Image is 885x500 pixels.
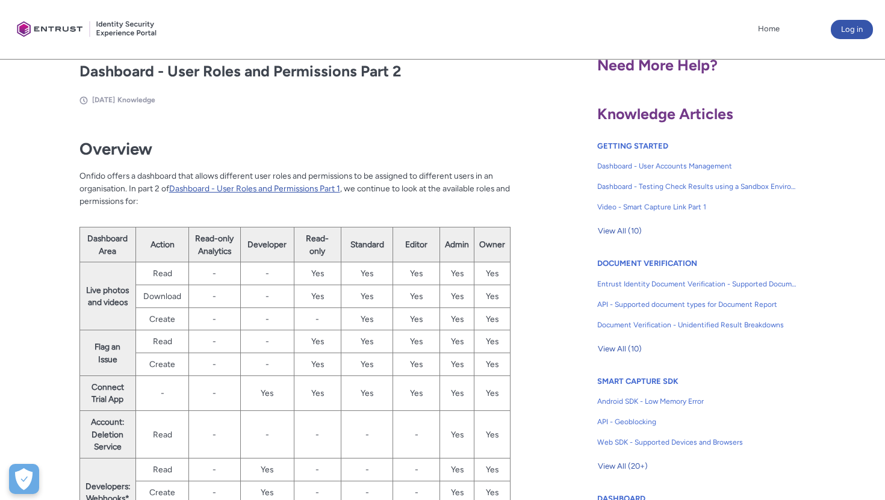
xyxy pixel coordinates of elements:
[169,184,340,193] a: Dashboard - User Roles and Permissions Part 1
[136,353,189,376] td: Create
[474,307,511,330] td: Yes
[341,307,393,330] td: Yes
[136,411,189,458] td: Read
[474,411,511,458] td: Yes
[95,342,120,364] strong: Flag an Issue
[440,330,474,353] td: Yes
[240,262,294,285] td: -
[195,233,234,256] strong: Read-only Analytics
[597,396,797,407] span: Android SDK - Low Memory Error
[136,307,189,330] td: Create
[240,285,294,307] td: -
[440,307,474,330] td: Yes
[9,464,39,494] button: Open Preferences
[294,411,341,458] td: -
[597,181,797,192] span: Dashboard - Testing Check Results using a Sandbox Environment
[597,197,797,217] a: Video - Smart Capture Link Part 1
[597,437,797,448] span: Web SDK - Supported Devices and Browsers
[597,141,668,150] a: GETTING STARTED
[393,330,440,353] td: Yes
[136,262,189,285] td: Read
[294,458,341,481] td: -
[597,457,648,476] button: View All (20+)
[440,411,474,458] td: Yes
[597,274,797,294] a: Entrust Identity Document Verification - Supported Document type and size
[393,458,440,481] td: -
[445,239,469,249] strong: Admin
[597,432,797,452] a: Web SDK - Supported Devices and Browsers
[405,239,427,249] strong: Editor
[597,416,797,427] span: API - Geoblocking
[341,353,393,376] td: Yes
[440,353,474,376] td: Yes
[597,377,678,386] a: SMART CAPTURE SDK
[294,262,341,285] td: Yes
[597,315,797,335] a: Document Verification - Unidentified Result Breakdowns
[597,161,797,171] span: Dashboard - User Accounts Management
[474,330,511,353] td: Yes
[350,239,384,249] strong: Standard
[597,202,797,212] span: Video - Smart Capture Link Part 1
[188,307,240,330] td: -
[393,307,440,330] td: Yes
[393,375,440,410] td: Yes
[294,285,341,307] td: Yes
[294,330,341,353] td: Yes
[136,285,189,307] td: Download
[597,176,797,197] a: Dashboard - Testing Check Results using a Sandbox Environment
[240,458,294,481] td: Yes
[393,411,440,458] td: -
[831,20,873,39] button: Log in
[240,353,294,376] td: -
[240,411,294,458] td: -
[597,294,797,315] a: API - Supported document types for Document Report
[474,353,511,376] td: Yes
[188,285,240,307] td: -
[755,20,783,38] a: Home
[306,233,329,256] strong: Read-only
[91,417,124,451] strong: Account: Deletion Service
[9,464,39,494] div: Cookie Preferences
[440,375,474,410] td: Yes
[598,340,642,358] span: View All (10)
[341,330,393,353] td: Yes
[136,458,189,481] td: Read
[92,382,124,404] strong: Connect Trial App
[341,458,393,481] td: -
[440,262,474,285] td: Yes
[479,239,505,249] strong: Owner
[294,353,341,376] td: Yes
[597,259,697,268] a: DOCUMENT VERIFICATION
[393,262,440,285] td: Yes
[188,353,240,376] td: -
[188,411,240,458] td: -
[79,170,511,220] p: Onfido offers a dashboard that allows different user roles and permissions to be assigned to diff...
[597,221,642,241] button: View All (10)
[294,375,341,410] td: Yes
[240,375,294,410] td: Yes
[79,60,511,83] h2: Dashboard - User Roles and Permissions Part 2
[341,375,393,410] td: Yes
[597,299,797,310] span: API - Supported document types for Document Report
[597,339,642,359] button: View All (10)
[474,285,511,307] td: Yes
[240,330,294,353] td: -
[117,94,155,105] li: Knowledge
[597,156,797,176] a: Dashboard - User Accounts Management
[188,262,240,285] td: -
[240,307,294,330] td: -
[247,239,287,249] strong: Developer
[474,375,511,410] td: Yes
[136,330,189,353] td: Read
[598,457,648,475] span: View All (20+)
[440,285,474,307] td: Yes
[86,285,129,307] strong: Live photos and videos
[341,262,393,285] td: Yes
[87,233,128,256] strong: Dashboard Area
[597,105,733,123] span: Knowledge Articles
[474,458,511,481] td: Yes
[597,56,718,74] span: Need More Help?
[188,375,240,410] td: -
[597,412,797,432] a: API - Geoblocking
[393,353,440,376] td: Yes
